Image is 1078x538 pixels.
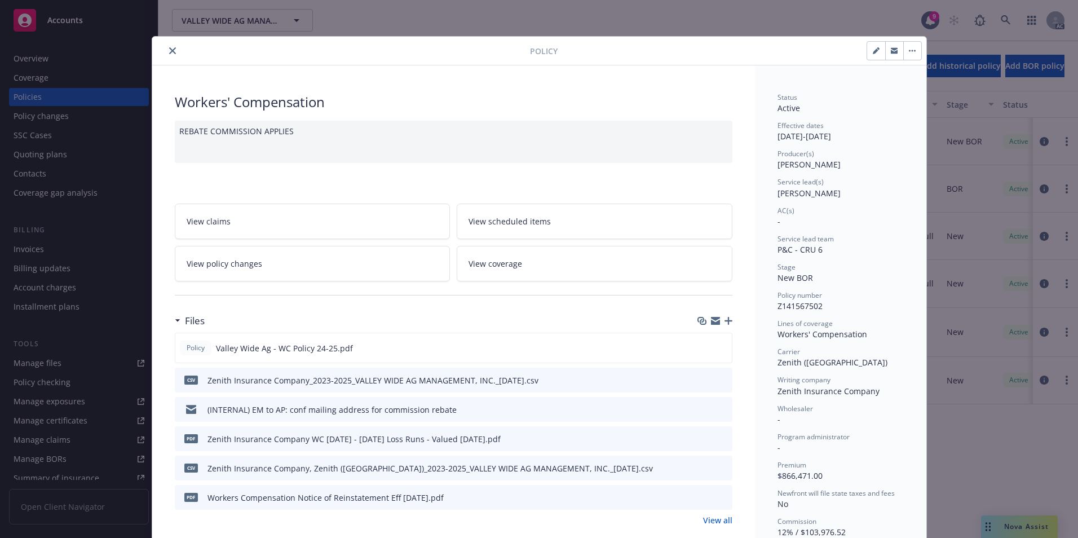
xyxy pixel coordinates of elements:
[530,45,558,57] span: Policy
[777,460,806,470] span: Premium
[207,492,444,504] div: Workers Compensation Notice of Reinstatement Eff [DATE].pdf
[777,244,823,255] span: P&C - CRU 6
[718,462,728,474] button: preview file
[777,375,830,385] span: Writing company
[457,246,732,281] a: View coverage
[184,434,198,443] span: pdf
[777,517,816,526] span: Commission
[175,246,450,281] a: View policy changes
[777,92,797,102] span: Status
[184,343,207,353] span: Policy
[700,404,709,416] button: download file
[777,347,800,356] span: Carrier
[703,514,732,526] a: View all
[175,121,732,163] div: REBATE COMMISSION APPLIES
[777,319,833,328] span: Lines of coverage
[185,314,205,328] h3: Files
[777,262,796,272] span: Stage
[469,215,551,227] span: View scheduled items
[777,206,794,215] span: AC(s)
[207,404,457,416] div: (INTERNAL) EM to AP: conf mailing address for commission rebate
[777,414,780,425] span: -
[777,470,823,481] span: $866,471.00
[187,215,231,227] span: View claims
[777,149,814,158] span: Producer(s)
[717,342,727,354] button: preview file
[175,204,450,239] a: View claims
[184,376,198,384] span: csv
[777,159,841,170] span: [PERSON_NAME]
[777,121,824,130] span: Effective dates
[777,499,788,509] span: No
[457,204,732,239] a: View scheduled items
[777,188,841,199] span: [PERSON_NAME]
[700,462,709,474] button: download file
[777,103,800,113] span: Active
[166,44,179,58] button: close
[777,328,904,340] div: Workers' Compensation
[184,464,198,472] span: csv
[699,342,708,354] button: download file
[469,258,522,270] span: View coverage
[184,493,198,501] span: pdf
[777,301,823,311] span: Z141567502
[175,92,732,112] div: Workers' Compensation
[207,374,538,386] div: Zenith Insurance Company_2023-2025_VALLEY WIDE AG MANAGEMENT, INC._[DATE].csv
[207,462,653,474] div: Zenith Insurance Company, Zenith ([GEOGRAPHIC_DATA])_2023-2025_VALLEY WIDE AG MANAGEMENT, INC._[D...
[718,492,728,504] button: preview file
[777,404,813,413] span: Wholesaler
[777,216,780,227] span: -
[777,386,880,396] span: Zenith Insurance Company
[777,442,780,453] span: -
[777,527,846,537] span: 12% / $103,976.52
[777,290,822,300] span: Policy number
[718,404,728,416] button: preview file
[777,488,895,498] span: Newfront will file state taxes and fees
[175,314,205,328] div: Files
[216,342,353,354] span: Valley Wide Ag - WC Policy 24-25.pdf
[777,121,904,142] div: [DATE] - [DATE]
[777,357,887,368] span: Zenith ([GEOGRAPHIC_DATA])
[777,234,834,244] span: Service lead team
[718,374,728,386] button: preview file
[777,272,813,283] span: New BOR
[777,177,824,187] span: Service lead(s)
[700,374,709,386] button: download file
[187,258,262,270] span: View policy changes
[777,432,850,442] span: Program administrator
[207,433,501,445] div: Zenith Insurance Company WC [DATE] - [DATE] Loss Runs - Valued [DATE].pdf
[718,433,728,445] button: preview file
[700,492,709,504] button: download file
[700,433,709,445] button: download file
